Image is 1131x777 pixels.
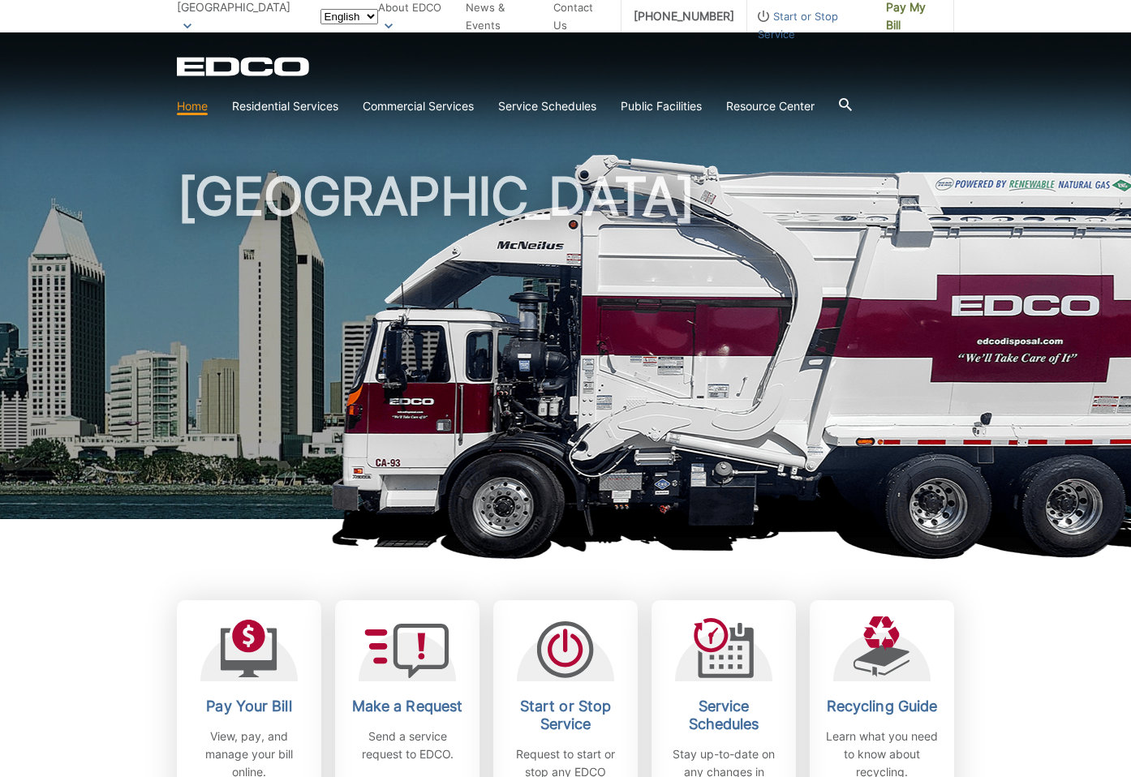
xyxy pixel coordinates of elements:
a: Public Facilities [621,97,702,115]
h1: [GEOGRAPHIC_DATA] [177,170,954,526]
h2: Recycling Guide [822,698,942,715]
a: Service Schedules [498,97,596,115]
a: Residential Services [232,97,338,115]
p: Send a service request to EDCO. [347,728,467,763]
h2: Service Schedules [664,698,784,733]
h2: Pay Your Bill [189,698,309,715]
a: Commercial Services [363,97,474,115]
h2: Start or Stop Service [505,698,626,733]
h2: Make a Request [347,698,467,715]
select: Select a language [320,9,378,24]
a: Home [177,97,208,115]
a: Resource Center [726,97,815,115]
a: EDCD logo. Return to the homepage. [177,57,312,76]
